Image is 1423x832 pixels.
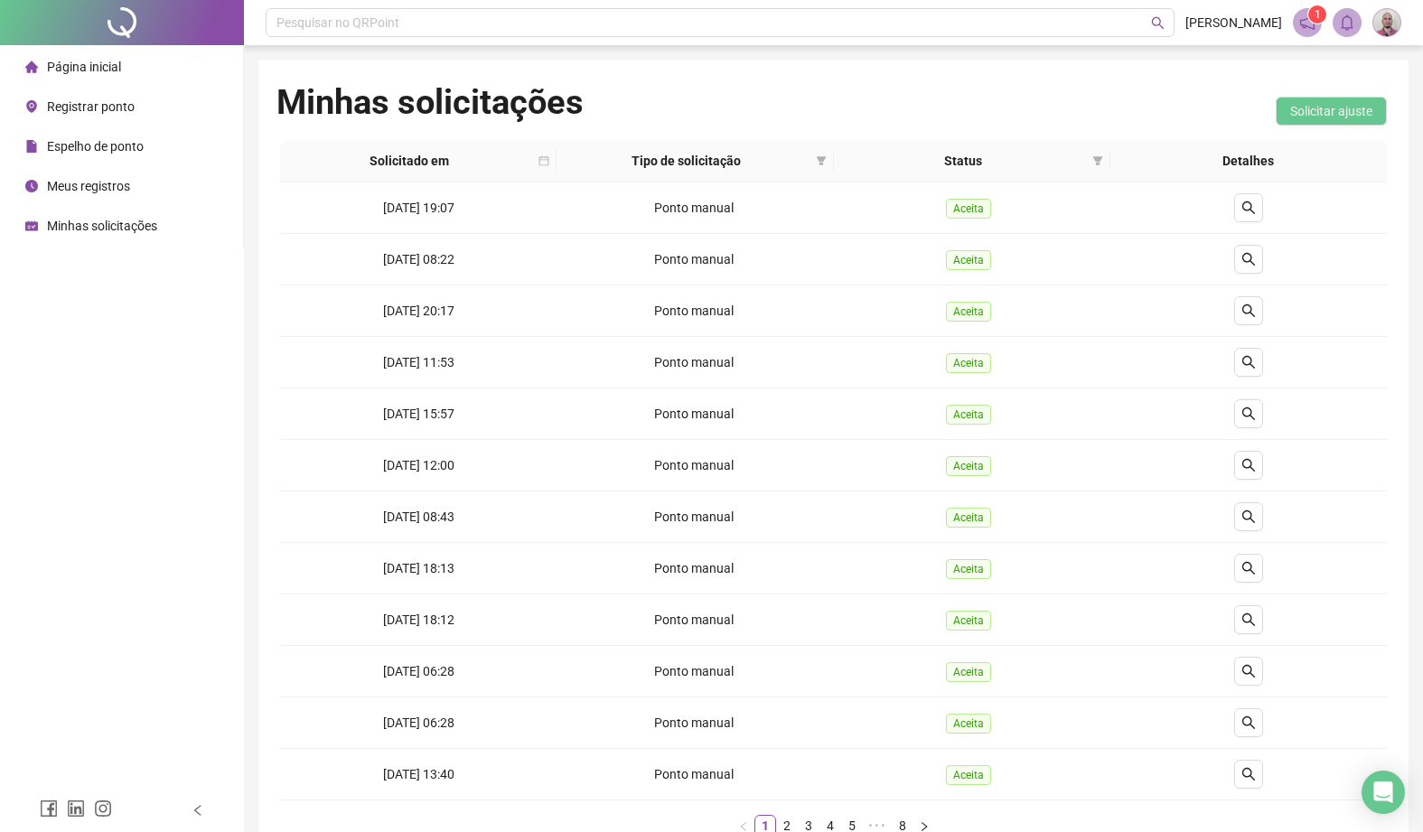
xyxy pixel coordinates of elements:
[383,509,454,524] span: [DATE] 08:43
[1241,767,1256,781] span: search
[383,715,454,730] span: [DATE] 06:28
[25,140,38,153] span: file
[47,60,121,74] span: Página inicial
[1276,97,1387,126] button: Solicitar ajuste
[1241,304,1256,318] span: search
[1290,101,1372,121] span: Solicitar ajuste
[287,151,531,171] span: Solicitado em
[654,304,734,318] span: Ponto manual
[946,611,991,631] span: Aceita
[654,509,734,524] span: Ponto manual
[383,458,454,472] span: [DATE] 12:00
[1241,201,1256,215] span: search
[654,252,734,266] span: Ponto manual
[383,664,454,678] span: [DATE] 06:28
[1241,509,1256,524] span: search
[946,199,991,219] span: Aceita
[946,353,991,373] span: Aceita
[946,250,991,270] span: Aceita
[1151,16,1165,30] span: search
[535,147,553,174] span: calendar
[946,714,991,734] span: Aceita
[946,559,991,579] span: Aceita
[94,799,112,818] span: instagram
[25,100,38,113] span: environment
[1110,140,1387,182] th: Detalhes
[564,151,808,171] span: Tipo de solicitação
[1241,715,1256,730] span: search
[538,155,549,166] span: calendar
[654,355,734,369] span: Ponto manual
[654,407,734,421] span: Ponto manual
[946,662,991,682] span: Aceita
[47,139,144,154] span: Espelho de ponto
[1185,13,1282,33] span: [PERSON_NAME]
[383,407,454,421] span: [DATE] 15:57
[383,767,454,781] span: [DATE] 13:40
[40,799,58,818] span: facebook
[654,715,734,730] span: Ponto manual
[1308,5,1326,23] sup: 1
[25,61,38,73] span: home
[67,799,85,818] span: linkedin
[1241,355,1256,369] span: search
[1299,14,1315,31] span: notification
[1241,664,1256,678] span: search
[1315,8,1321,21] span: 1
[946,456,991,476] span: Aceita
[1241,458,1256,472] span: search
[654,767,734,781] span: Ponto manual
[654,664,734,678] span: Ponto manual
[946,405,991,425] span: Aceita
[1241,252,1256,266] span: search
[654,561,734,575] span: Ponto manual
[1092,155,1103,166] span: filter
[738,821,749,832] span: left
[946,508,991,528] span: Aceita
[1362,771,1405,814] div: Open Intercom Messenger
[383,612,454,627] span: [DATE] 18:12
[1241,612,1256,627] span: search
[25,180,38,192] span: clock-circle
[946,302,991,322] span: Aceita
[383,252,454,266] span: [DATE] 08:22
[47,179,130,193] span: Meus registros
[654,458,734,472] span: Ponto manual
[383,355,454,369] span: [DATE] 11:53
[383,201,454,215] span: [DATE] 19:07
[192,804,204,817] span: left
[276,81,584,123] h1: Minhas solicitações
[841,151,1085,171] span: Status
[919,821,930,832] span: right
[816,155,827,166] span: filter
[47,99,135,114] span: Registrar ponto
[1241,561,1256,575] span: search
[383,561,454,575] span: [DATE] 18:13
[946,765,991,785] span: Aceita
[1373,9,1400,36] img: 1170
[383,304,454,318] span: [DATE] 20:17
[654,612,734,627] span: Ponto manual
[1089,147,1107,174] span: filter
[47,219,157,233] span: Minhas solicitações
[1241,407,1256,421] span: search
[1339,14,1355,31] span: bell
[812,147,830,174] span: filter
[25,220,38,232] span: schedule
[654,201,734,215] span: Ponto manual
